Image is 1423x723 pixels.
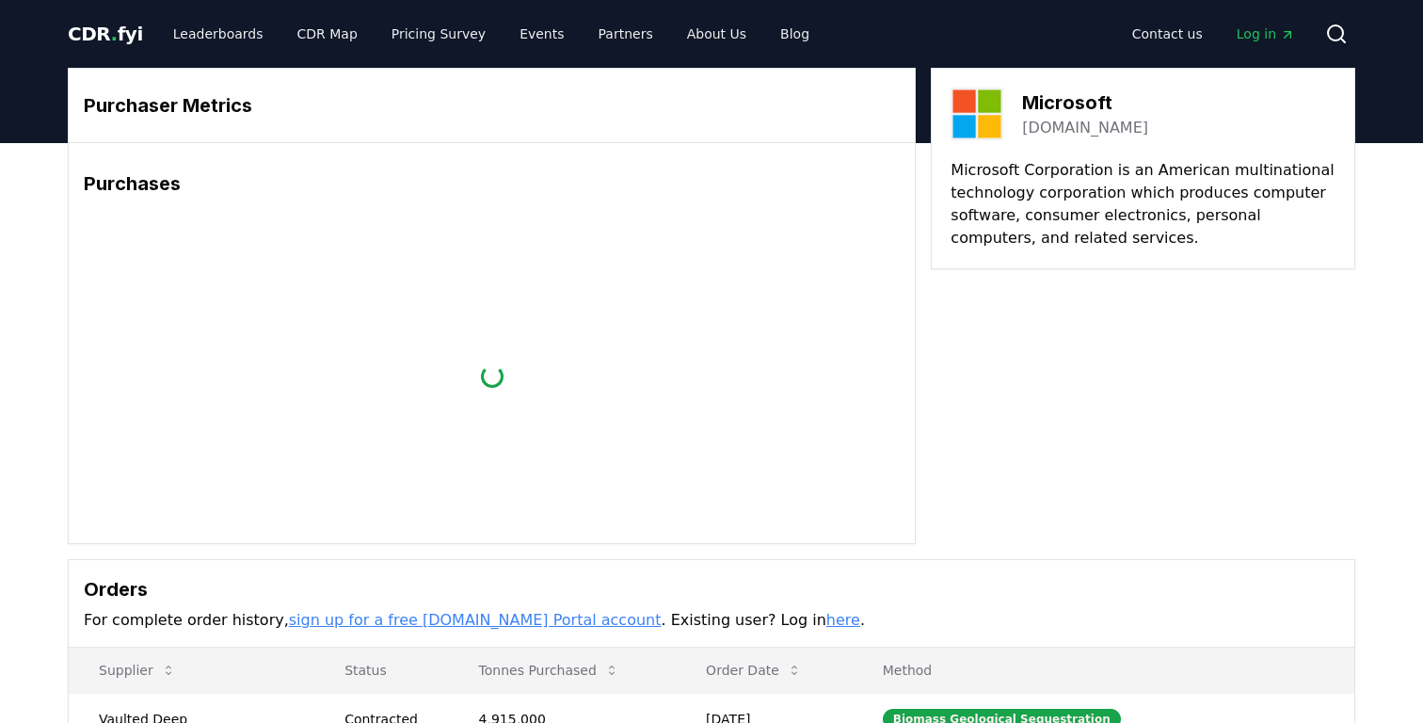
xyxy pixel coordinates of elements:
span: . [111,23,118,45]
p: Status [329,661,433,680]
nav: Main [158,17,824,51]
div: loading [481,365,504,388]
h3: Purchaser Metrics [84,91,900,120]
a: Pricing Survey [376,17,501,51]
p: For complete order history, . Existing user? Log in . [84,609,1339,632]
p: Microsoft Corporation is an American multinational technology corporation which produces computer... [951,159,1335,249]
a: Log in [1222,17,1310,51]
a: here [826,611,860,629]
a: sign up for a free [DOMAIN_NAME] Portal account [289,611,662,629]
a: CDR.fyi [68,21,143,47]
p: Method [868,661,1339,680]
a: Partners [584,17,668,51]
nav: Main [1117,17,1310,51]
a: About Us [672,17,761,51]
h3: Orders [84,575,1339,603]
a: [DOMAIN_NAME] [1022,117,1148,139]
button: Tonnes Purchased [464,651,634,689]
h3: Microsoft [1022,88,1148,117]
a: Leaderboards [158,17,279,51]
button: Order Date [691,651,817,689]
a: Blog [765,17,824,51]
a: Contact us [1117,17,1218,51]
h3: Purchases [84,169,900,198]
a: CDR Map [282,17,373,51]
span: CDR fyi [68,23,143,45]
span: Log in [1237,24,1295,43]
a: Events [504,17,579,51]
img: Microsoft-logo [951,88,1003,140]
button: Supplier [84,651,191,689]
